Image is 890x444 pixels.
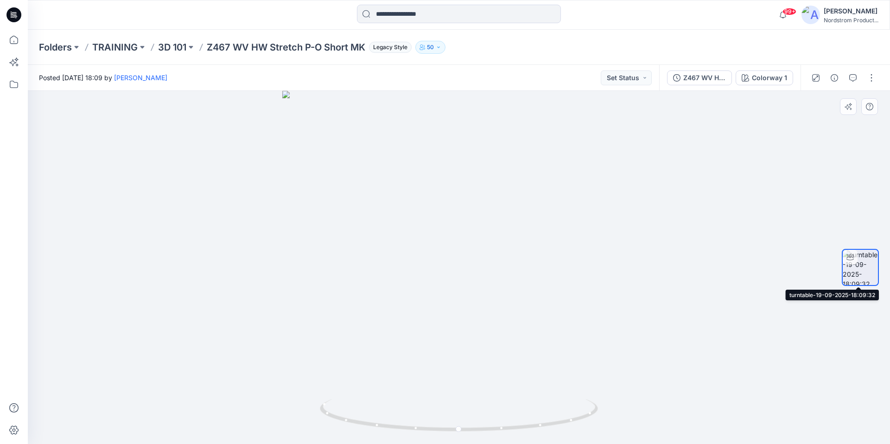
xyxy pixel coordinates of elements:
a: [PERSON_NAME] [114,74,167,82]
button: 50 [415,41,445,54]
button: Details [827,70,842,85]
div: [PERSON_NAME] [824,6,878,17]
button: Z467 WV HW Stretch P-O Short MK [667,70,732,85]
img: avatar [801,6,820,24]
p: 50 [427,42,434,52]
div: Z467 WV HW Stretch P-O Short MK [683,73,726,83]
a: TRAINING [92,41,138,54]
span: Legacy Style [369,42,412,53]
p: Z467 WV HW Stretch P-O Short MK [207,41,365,54]
span: Posted [DATE] 18:09 by [39,73,167,82]
a: 3D 101 [158,41,186,54]
div: Colorway 1 [752,73,787,83]
span: 99+ [782,8,796,15]
button: Colorway 1 [736,70,793,85]
div: Nordstrom Product... [824,17,878,24]
img: turntable-19-09-2025-18:09:32 [843,250,878,285]
button: Legacy Style [365,41,412,54]
a: Folders [39,41,72,54]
